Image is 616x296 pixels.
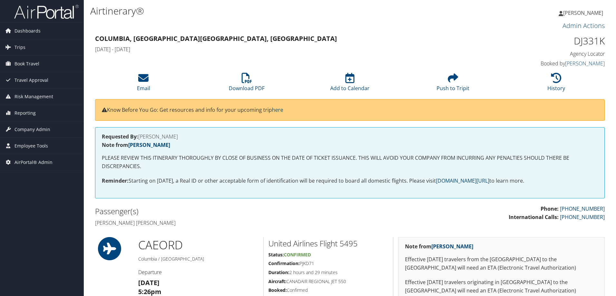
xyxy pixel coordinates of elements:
h4: [PERSON_NAME] [102,134,598,139]
strong: [DATE] [138,278,159,287]
span: Employee Tools [14,138,48,154]
strong: Confirmation: [268,260,300,266]
span: Reporting [14,105,36,121]
h5: Columbia / [GEOGRAPHIC_DATA] [138,256,258,262]
a: [PERSON_NAME] [565,60,605,67]
p: Effective [DATE] travelers from the [GEOGRAPHIC_DATA] to the [GEOGRAPHIC_DATA] will need an ETA (... [405,255,598,272]
a: Admin Actions [563,21,605,30]
span: Confirmed [284,252,311,258]
a: Push to Tripit [437,76,469,92]
a: [PERSON_NAME] [431,243,473,250]
a: Email [137,76,150,92]
h1: Airtinerary® [90,4,437,18]
strong: Aircraft: [268,278,286,284]
h1: DJ331K [485,34,605,48]
strong: Reminder: [102,177,129,184]
img: airportal-logo.png [14,4,79,19]
span: Trips [14,39,25,55]
strong: Phone: [541,205,559,212]
p: PLEASE REVIEW THIS ITINERARY THOROUGHLY BY CLOSE OF BUSINESS ON THE DATE OF TICKET ISSUANCE. THIS... [102,154,598,170]
strong: Columbia, [GEOGRAPHIC_DATA] [GEOGRAPHIC_DATA], [GEOGRAPHIC_DATA] [95,34,337,43]
a: [PERSON_NAME] [559,3,610,23]
span: Dashboards [14,23,41,39]
a: Download PDF [229,76,265,92]
h2: Passenger(s) [95,206,345,217]
strong: Note from [102,141,170,148]
a: [PHONE_NUMBER] [560,214,605,221]
strong: Booked: [268,287,287,293]
strong: Note from [405,243,473,250]
a: History [547,76,565,92]
a: Add to Calendar [330,76,370,92]
a: [PERSON_NAME] [128,141,170,148]
strong: Requested By: [102,133,138,140]
span: Travel Approval [14,72,48,88]
h4: [DATE] - [DATE] [95,46,475,53]
span: AirPortal® Admin [14,154,53,170]
span: [PERSON_NAME] [563,9,603,16]
h4: Booked by [485,60,605,67]
h5: 2 hours and 29 minutes [268,269,388,276]
h4: Departure [138,269,258,276]
h5: CANADAIR REGIONAL JET 550 [268,278,388,285]
strong: Status: [268,252,284,258]
strong: International Calls: [509,214,559,221]
h1: CAE ORD [138,237,258,253]
h5: PJKD71 [268,260,388,267]
a: here [272,106,283,113]
strong: 5:26pm [138,287,161,296]
h5: Confirmed [268,287,388,293]
p: Effective [DATE] travelers originating in [GEOGRAPHIC_DATA] to the [GEOGRAPHIC_DATA] will need an... [405,278,598,295]
a: [PHONE_NUMBER] [560,205,605,212]
h2: United Airlines Flight 5495 [268,238,388,249]
p: Know Before You Go: Get resources and info for your upcoming trip [102,106,598,114]
h4: Agency Locator [485,50,605,57]
a: [DOMAIN_NAME][URL] [436,177,489,184]
span: Risk Management [14,89,53,105]
h4: [PERSON_NAME] [PERSON_NAME] [95,219,345,226]
strong: Duration: [268,269,289,275]
span: Company Admin [14,121,50,138]
p: Starting on [DATE], a Real ID or other acceptable form of identification will be required to boar... [102,177,598,185]
span: Book Travel [14,56,39,72]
